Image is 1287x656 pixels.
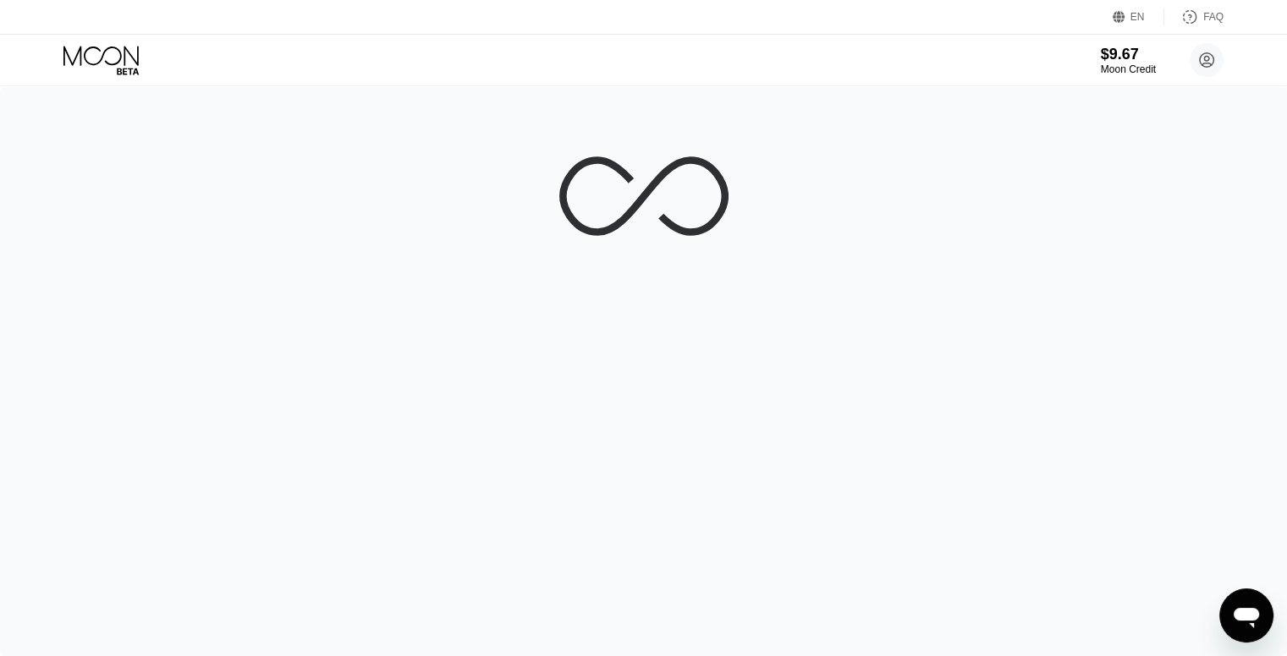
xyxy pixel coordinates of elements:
[1101,46,1156,63] div: $9.67
[1219,588,1273,642] iframe: Button to launch messaging window
[1101,63,1156,75] div: Moon Credit
[1164,8,1224,25] div: FAQ
[1101,46,1156,75] div: $9.67Moon Credit
[1203,11,1224,23] div: FAQ
[1130,11,1145,23] div: EN
[1113,8,1164,25] div: EN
